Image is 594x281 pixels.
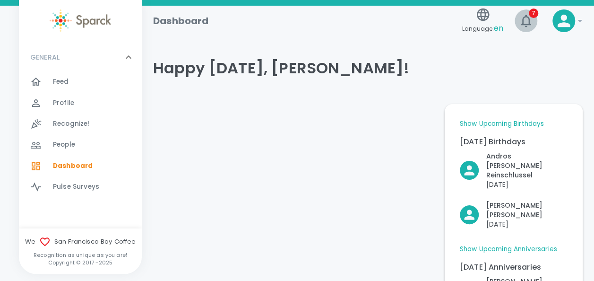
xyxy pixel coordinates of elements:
[486,220,568,229] p: [DATE]
[53,98,74,108] span: Profile
[462,22,503,35] span: Language:
[53,140,75,149] span: People
[19,71,142,92] a: Feed
[19,134,142,155] a: People
[30,53,60,62] p: GENERAL
[529,9,538,18] span: 7
[460,262,568,273] p: [DATE] Anniversaries
[19,251,142,259] p: Recognition as unique as you are!
[53,182,99,192] span: Pulse Surveys
[486,180,568,189] p: [DATE]
[53,161,93,171] span: Dashboard
[486,151,568,180] p: Andros [PERSON_NAME] Reinschlussel
[19,176,142,197] a: Pulse Surveys
[19,259,142,266] p: Copyright © 2017 - 2025
[460,201,568,229] button: Click to Recognize!
[19,236,142,247] span: We San Francisco Bay Coffee
[19,9,142,32] a: Sparck logo
[486,201,568,220] p: [PERSON_NAME] [PERSON_NAME]
[153,59,583,78] h4: Happy [DATE], [PERSON_NAME]!
[460,119,544,129] a: Show Upcoming Birthdays
[153,13,208,28] h1: Dashboard
[53,119,90,129] span: Recognize!
[19,114,142,134] a: Recognize!
[515,9,537,32] button: 7
[19,71,142,201] div: GENERAL
[19,43,142,71] div: GENERAL
[460,151,568,189] button: Click to Recognize!
[460,136,568,148] p: [DATE] Birthdays
[19,93,142,114] a: Profile
[452,193,568,229] div: Click to Recognize!
[50,9,111,32] img: Sparck logo
[458,4,507,38] button: Language:en
[452,144,568,189] div: Click to Recognize!
[53,77,69,87] span: Feed
[460,245,557,254] a: Show Upcoming Anniversaries
[494,23,503,34] span: en
[19,156,142,176] a: Dashboard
